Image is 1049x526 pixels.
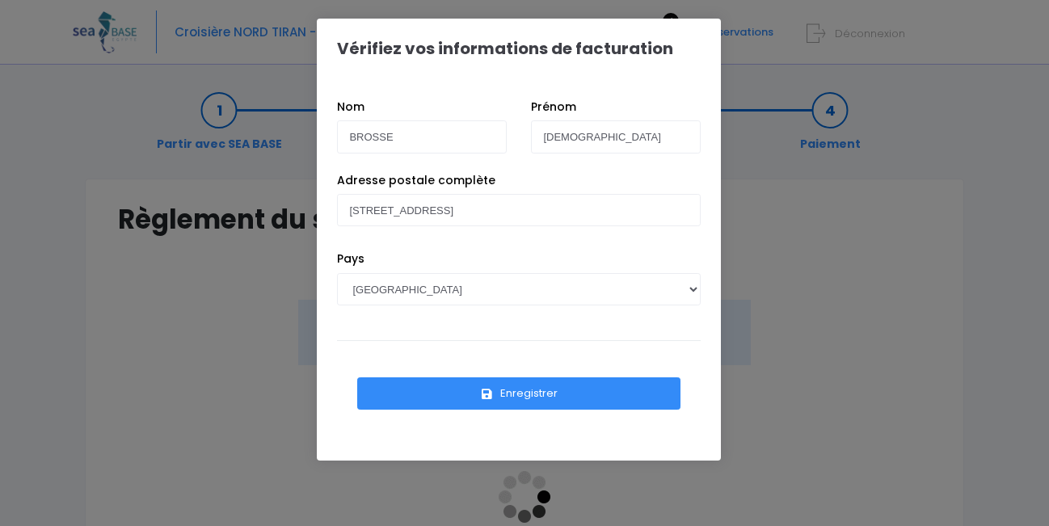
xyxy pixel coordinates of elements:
label: Prénom [531,99,576,116]
h1: Vérifiez vos informations de facturation [337,39,673,58]
label: Nom [337,99,364,116]
label: Pays [337,250,364,267]
label: Adresse postale complète [337,172,495,189]
button: Enregistrer [357,377,680,410]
